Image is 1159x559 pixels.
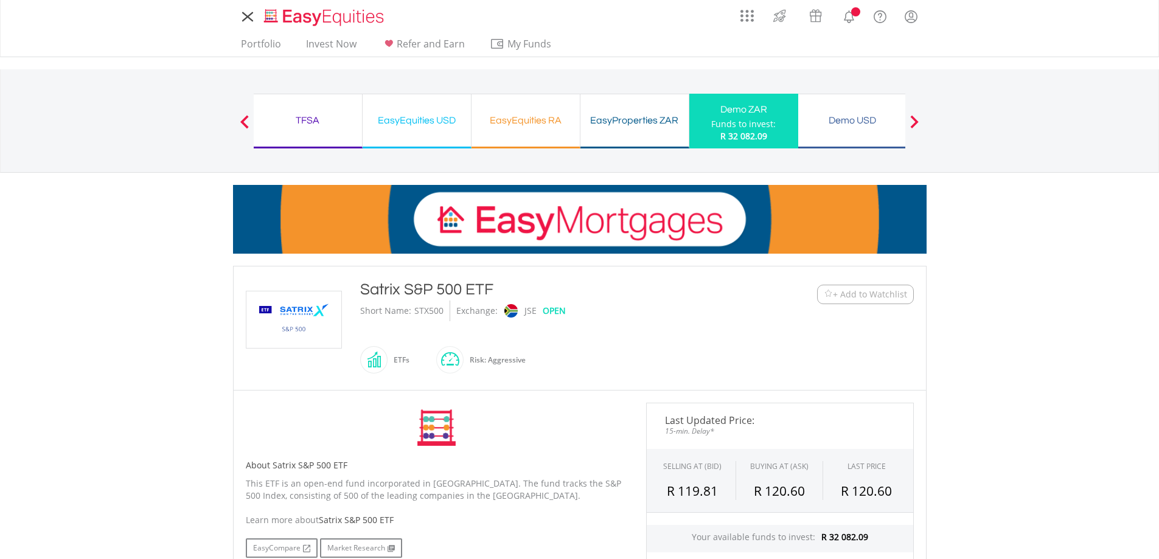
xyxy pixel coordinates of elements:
[806,6,826,26] img: vouchers-v2.svg
[456,300,498,321] div: Exchange:
[236,38,286,57] a: Portfolio
[824,290,833,299] img: Watchlist
[360,300,411,321] div: Short Name:
[320,538,402,558] a: Market Research
[377,38,470,57] a: Refer and Earn
[817,285,914,304] button: Watchlist + Add to Watchlist
[464,345,526,375] div: Risk: Aggressive
[259,3,389,27] a: Home page
[479,112,573,129] div: EasyEquities RA
[865,3,896,27] a: FAQ's and Support
[246,477,628,502] p: This ETF is an open-end fund incorporated in [GEOGRAPHIC_DATA]. The fund tracks the S&P 500 Index...
[711,118,776,130] div: Funds to invest:
[524,300,537,321] div: JSE
[754,482,805,499] span: R 120.60
[720,130,767,142] span: R 32 082.09
[667,482,718,499] span: R 119.81
[896,3,927,30] a: My Profile
[733,3,762,23] a: AppsGrid
[248,291,339,348] img: EQU.ZA.STX500.png
[588,112,681,129] div: EasyProperties ZAR
[233,185,927,254] img: EasyMortage Promotion Banner
[543,300,566,321] div: OPEN
[750,461,809,471] span: BUYING AT (ASK)
[504,304,517,318] img: jse.png
[798,3,834,26] a: Vouchers
[656,425,904,437] span: 15-min. Delay*
[246,459,628,471] h5: About Satrix S&P 500 ETF
[261,112,355,129] div: TFSA
[834,3,865,27] a: Notifications
[397,37,465,50] span: Refer and Earn
[232,121,257,133] button: Previous
[414,300,444,321] div: STX500
[656,415,904,425] span: Last Updated Price:
[246,538,318,558] a: EasyCompare
[833,288,907,300] span: + Add to Watchlist
[697,101,791,118] div: Demo ZAR
[370,112,464,129] div: EasyEquities USD
[647,525,913,552] div: Your available funds to invest:
[821,531,868,543] span: R 32 082.09
[770,6,790,26] img: thrive-v2.svg
[246,514,628,526] div: Learn more about
[301,38,361,57] a: Invest Now
[490,36,569,52] span: My Funds
[847,461,886,471] div: LAST PRICE
[806,112,899,129] div: Demo USD
[740,9,754,23] img: grid-menu-icon.svg
[388,345,409,375] div: ETFs
[262,7,389,27] img: EasyEquities_Logo.png
[319,514,394,526] span: Satrix S&P 500 ETF
[360,279,742,300] div: Satrix S&P 500 ETF
[902,121,927,133] button: Next
[841,482,892,499] span: R 120.60
[663,461,722,471] div: SELLING AT (BID)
